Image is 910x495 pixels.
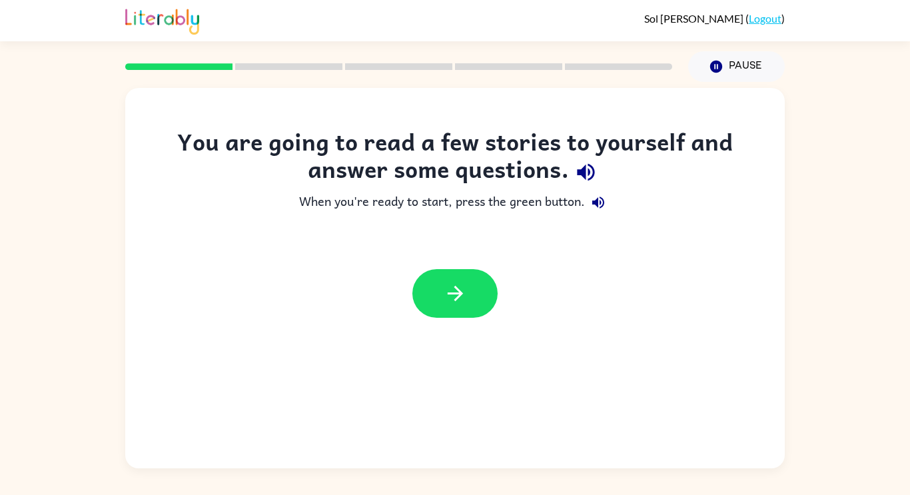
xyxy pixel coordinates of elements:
[644,12,745,25] span: Sol [PERSON_NAME]
[152,128,758,189] div: You are going to read a few stories to yourself and answer some questions.
[644,12,785,25] div: ( )
[152,189,758,216] div: When you're ready to start, press the green button.
[749,12,781,25] a: Logout
[125,5,199,35] img: Literably
[688,51,785,82] button: Pause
